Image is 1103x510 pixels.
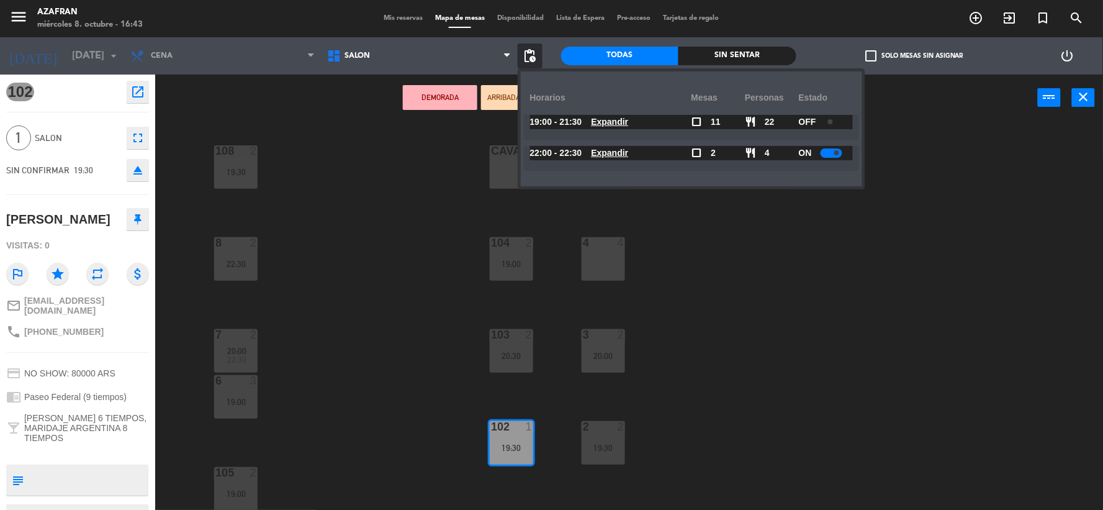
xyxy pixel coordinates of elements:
[561,47,679,65] div: Todas
[214,490,258,498] div: 19:00
[250,375,258,386] div: 3
[227,355,246,365] span: 22:30
[550,15,611,22] span: Lista de Espera
[691,147,703,158] span: check_box_outline_blank
[799,81,853,115] div: Estado
[481,85,556,110] button: ARRIBADA PARCIAL
[429,15,491,22] span: Mapa de mesas
[491,15,550,22] span: Disponibilidad
[215,467,216,478] div: 105
[745,116,756,127] span: restaurant
[491,237,492,248] div: 104
[6,366,21,381] i: credit_card
[1060,48,1075,63] i: power_settings_new
[491,329,492,340] div: 103
[583,421,583,432] div: 2
[691,116,703,127] span: check_box_outline_blank
[344,52,371,60] span: SALON
[6,235,149,257] div: Visitas: 0
[491,145,492,157] div: CAVA
[47,263,69,285] i: star
[24,392,127,402] span: Paseo Federal (9 tiempos)
[214,260,258,268] div: 22:30
[678,47,796,65] div: Sin sentar
[530,81,691,115] div: Horarios
[711,146,716,160] span: 2
[618,237,625,248] div: 4
[592,117,629,127] u: Expandir
[9,7,28,30] button: menu
[523,48,538,63] span: pending_actions
[130,84,145,99] i: open_in_new
[9,7,28,26] i: menu
[618,329,625,340] div: 2
[250,329,258,340] div: 2
[592,148,629,158] u: Expandir
[214,398,258,406] div: 19:00
[1069,11,1084,25] i: search
[765,115,775,129] span: 22
[583,329,583,340] div: 3
[130,163,145,178] i: eject
[37,19,143,31] div: miércoles 8. octubre - 16:43
[1038,88,1061,107] button: power_input
[106,48,121,63] i: arrow_drop_down
[711,115,721,129] span: 11
[24,327,104,337] span: [PHONE_NUMBER]
[24,368,115,378] span: NO SHOW: 80000 ARS
[6,298,21,313] i: mail_outline
[127,127,149,149] button: fullscreen
[11,473,24,487] i: subject
[865,50,963,61] label: Solo mesas sin asignar
[526,329,533,340] div: 2
[745,147,756,158] span: restaurant
[799,146,812,160] span: ON
[1002,11,1017,25] i: exit_to_app
[765,146,770,160] span: 4
[127,81,149,103] button: open_in_new
[250,467,258,478] div: 2
[377,15,429,22] span: Mis reservas
[127,159,149,181] button: eject
[24,296,149,316] span: [EMAIL_ADDRESS][DOMAIN_NAME]
[215,237,216,248] div: 8
[215,375,216,386] div: 6
[526,421,533,432] div: 1
[35,131,120,145] span: SALON
[250,237,258,248] div: 2
[151,52,173,60] span: Cena
[37,6,143,19] div: Azafran
[526,237,533,248] div: 2
[490,444,533,452] div: 19:30
[130,130,145,145] i: fullscreen
[6,296,149,316] a: mail_outline[EMAIL_ADDRESS][DOMAIN_NAME]
[6,125,31,150] span: 1
[1076,89,1091,104] i: close
[74,165,93,175] span: 19:30
[611,15,657,22] span: Pre-acceso
[490,352,533,360] div: 20:30
[799,115,816,129] span: OFF
[214,168,258,176] div: 19:30
[582,444,625,452] div: 19:30
[1042,89,1057,104] i: power_input
[491,421,492,432] div: 102
[490,260,533,268] div: 19:00
[582,352,625,360] div: 20:00
[530,146,582,160] span: 22:00 - 22:30
[215,329,216,340] div: 7
[691,81,745,115] div: Mesas
[215,145,216,157] div: 108
[227,346,246,356] span: 20:00
[6,421,21,435] i: local_bar
[6,324,21,339] i: phone
[127,263,149,285] i: attach_money
[618,421,625,432] div: 2
[24,413,149,443] span: [PERSON_NAME] 6 TIEMPOS, MARIDAJE ARGENTINA 8 TIEMPOS
[657,15,726,22] span: Tarjetas de regalo
[6,209,110,230] div: [PERSON_NAME]
[6,165,70,175] span: SIN CONFIRMAR
[403,85,477,110] button: DEMORADA
[1036,11,1051,25] i: turned_in_not
[6,389,21,404] i: chrome_reader_mode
